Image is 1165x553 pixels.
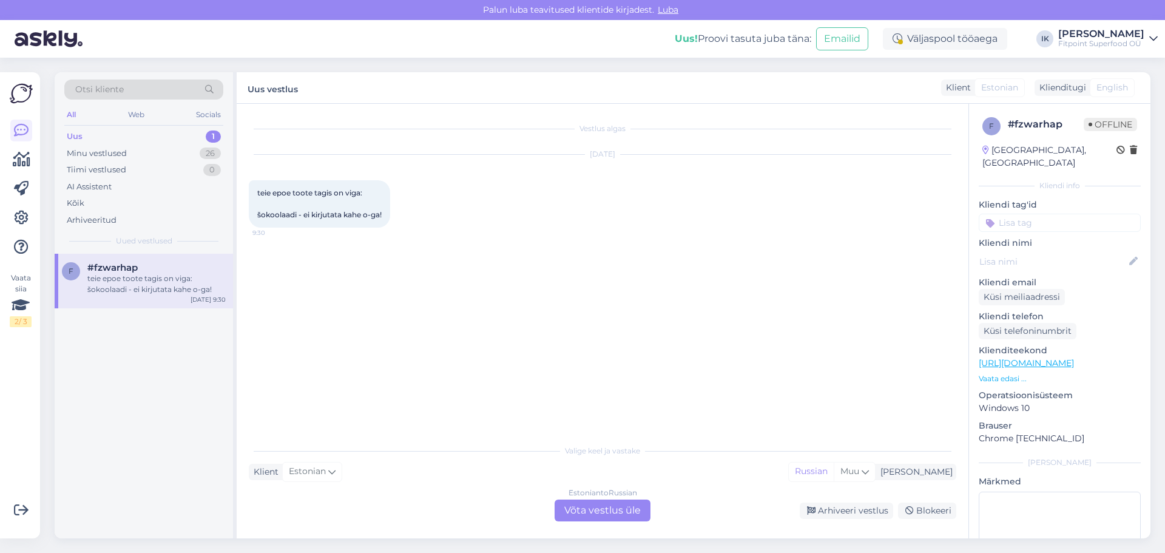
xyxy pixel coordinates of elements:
[1036,30,1053,47] div: IK
[203,164,221,176] div: 0
[654,4,682,15] span: Luba
[979,457,1141,468] div: [PERSON_NAME]
[941,81,971,94] div: Klient
[569,487,637,498] div: Estonian to Russian
[979,344,1141,357] p: Klienditeekond
[876,466,953,478] div: [PERSON_NAME]
[1058,29,1158,49] a: [PERSON_NAME]Fitpoint Superfood OÜ
[816,27,868,50] button: Emailid
[979,323,1076,339] div: Küsi telefoninumbrit
[116,236,172,246] span: Uued vestlused
[675,33,698,44] b: Uus!
[800,503,893,519] div: Arhiveeri vestlus
[989,121,994,131] span: f
[67,148,127,160] div: Minu vestlused
[555,500,650,521] div: Võta vestlus üle
[87,273,226,295] div: teie epoe toote tagis on viga: šokoolaadi - ei kirjutata kahe o-ga!
[10,316,32,327] div: 2 / 3
[206,131,221,143] div: 1
[1096,81,1128,94] span: English
[10,273,32,327] div: Vaata siia
[249,466,279,478] div: Klient
[979,289,1065,305] div: Küsi meiliaadressi
[252,228,298,237] span: 9:30
[289,465,326,478] span: Estonian
[257,188,382,219] span: teie epoe toote tagis on viga: šokoolaadi - ei kirjutata kahe o-ga!
[10,82,33,105] img: Askly Logo
[69,266,73,276] span: f
[248,80,298,96] label: Uus vestlus
[126,107,147,123] div: Web
[1008,117,1084,132] div: # fzwarhap
[979,475,1141,488] p: Märkmed
[200,148,221,160] div: 26
[979,310,1141,323] p: Kliendi telefon
[979,432,1141,445] p: Chrome [TECHNICAL_ID]
[898,503,956,519] div: Blokeeri
[883,28,1007,50] div: Väljaspool tööaega
[840,466,859,477] span: Muu
[982,144,1116,169] div: [GEOGRAPHIC_DATA], [GEOGRAPHIC_DATA]
[979,255,1127,268] input: Lisa nimi
[979,373,1141,384] p: Vaata edasi ...
[67,214,116,226] div: Arhiveeritud
[979,214,1141,232] input: Lisa tag
[67,181,112,193] div: AI Assistent
[675,32,811,46] div: Proovi tasuta juba täna:
[1084,118,1137,131] span: Offline
[979,276,1141,289] p: Kliendi email
[249,446,956,456] div: Valige keel ja vastake
[979,358,1074,368] a: [URL][DOMAIN_NAME]
[87,262,138,273] span: #fzwarhap
[979,419,1141,432] p: Brauser
[979,402,1141,415] p: Windows 10
[1058,39,1144,49] div: Fitpoint Superfood OÜ
[67,131,83,143] div: Uus
[67,197,84,209] div: Kõik
[191,295,226,304] div: [DATE] 9:30
[64,107,78,123] div: All
[249,149,956,160] div: [DATE]
[194,107,223,123] div: Socials
[979,237,1141,249] p: Kliendi nimi
[979,198,1141,211] p: Kliendi tag'id
[1058,29,1144,39] div: [PERSON_NAME]
[75,83,124,96] span: Otsi kliente
[249,123,956,134] div: Vestlus algas
[1035,81,1086,94] div: Klienditugi
[979,180,1141,191] div: Kliendi info
[789,463,834,481] div: Russian
[979,389,1141,402] p: Operatsioonisüsteem
[981,81,1018,94] span: Estonian
[67,164,126,176] div: Tiimi vestlused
